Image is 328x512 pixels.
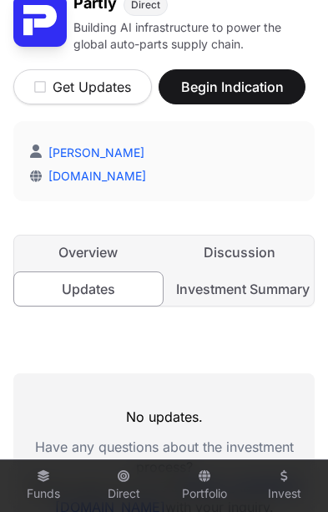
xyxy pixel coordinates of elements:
p: Building AI infrastructure to power the global auto-parts supply chain. [73,19,315,53]
a: Investment Summary [166,272,315,306]
button: Get Updates [13,69,152,104]
nav: Tabs [14,236,314,306]
a: Begin Indication [159,86,305,103]
a: Portfolio [171,464,238,509]
a: Funds [10,464,77,509]
a: [DOMAIN_NAME] [42,169,146,183]
button: Begin Indication [159,69,305,104]
a: Overview [14,236,163,269]
iframe: Chat Widget [245,432,328,512]
span: Begin Indication [179,77,285,97]
a: Direct [90,464,157,509]
a: Discussion [166,236,315,269]
a: Updates [13,271,164,307]
a: [PERSON_NAME] [45,145,144,160]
